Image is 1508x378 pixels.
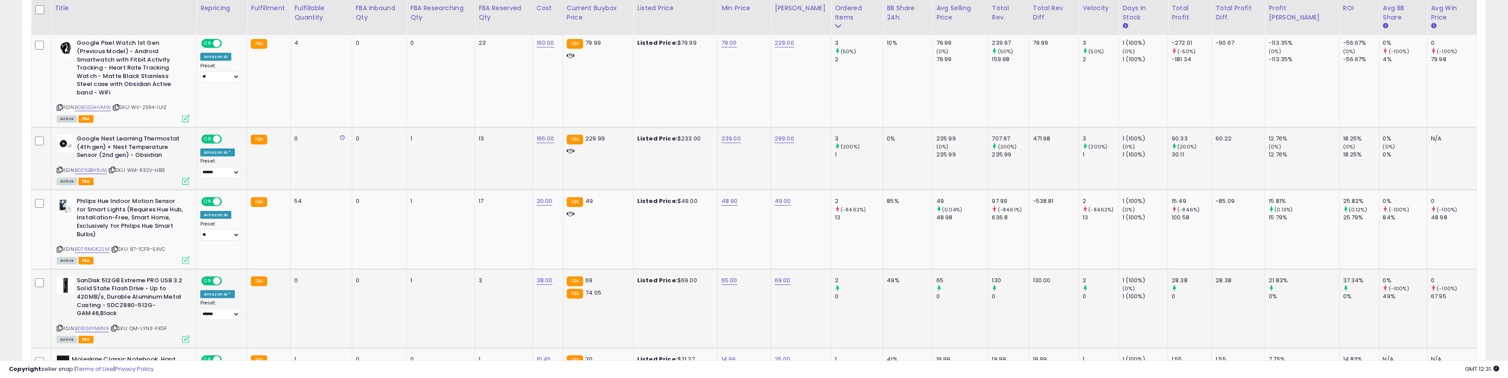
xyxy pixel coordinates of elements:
[1275,206,1293,213] small: (0.13%)
[57,197,74,215] img: 31u0gojmGSS._SL40_.jpg
[1343,197,1379,205] div: 25.82%
[1122,48,1135,55] small: (0%)
[992,4,1025,22] div: Total Rev.
[1122,285,1135,292] small: (0%)
[1431,292,1477,300] div: 67.95
[637,135,711,143] div: $233.00
[1383,22,1388,30] small: Avg BB Share.
[75,167,107,174] a: B0D5BBYRJM
[992,214,1029,222] div: 636.8
[775,4,827,13] div: [PERSON_NAME]
[1383,197,1427,205] div: 0%
[200,211,231,219] div: Amazon AI
[1172,135,1212,143] div: 90.33
[567,4,630,22] div: Current Buybox Price
[1033,135,1072,143] div: 471.98
[479,277,526,284] div: 3
[721,4,767,13] div: Min Price
[1431,39,1477,47] div: 0
[1383,214,1427,222] div: 84%
[992,135,1029,143] div: 707.97
[1431,22,1436,30] small: Avg Win Price.
[1269,277,1339,284] div: 21.83%
[1349,206,1367,213] small: (0.12%)
[1172,277,1212,284] div: 28.38
[410,4,471,22] div: FBA Researching Qty
[775,197,791,206] a: 49.00
[1269,143,1281,150] small: (0%)
[57,277,190,342] div: ASIN:
[942,206,962,213] small: (0.04%)
[294,39,345,47] div: 4
[1088,143,1107,150] small: (200%)
[887,39,926,47] div: 10%
[9,365,154,374] div: seller snap | |
[410,135,468,143] div: 1
[115,365,154,373] a: Privacy Policy
[1269,292,1339,300] div: 0%
[251,39,267,49] small: FBA
[1269,214,1339,222] div: 15.79%
[78,115,94,123] span: FBA
[567,39,583,49] small: FBA
[77,39,184,99] b: Google Pixel Watch 1st Gen (Previous Model) - Android Smartwatch with Fitbit Activity Tracking - ...
[202,136,213,143] span: ON
[775,276,791,285] a: 69.00
[841,143,860,150] small: (200%)
[835,55,883,63] div: 2
[410,277,468,284] div: 1
[479,4,529,22] div: FBA Reserved Qty
[78,257,94,265] span: FBA
[1122,39,1168,47] div: 1 (100%)
[1431,55,1477,63] div: 79.98
[721,134,741,143] a: 239.00
[637,39,678,47] b: Listed Price:
[1122,277,1168,284] div: 1 (100%)
[637,197,678,205] b: Listed Price:
[637,4,714,13] div: Listed Price
[294,135,345,143] div: 0
[992,39,1029,47] div: 239.97
[775,39,794,47] a: 229.00
[721,39,737,47] a: 79.00
[202,198,213,206] span: ON
[108,167,165,174] span: | SKU: WM-R32V-HB1E
[221,198,235,206] span: OFF
[77,197,184,241] b: Philips Hue Indoor Motion Sensor for Smart Lights (Requires Hue Hub, Installation-Free, Smart Hom...
[221,136,235,143] span: OFF
[1389,206,1409,213] small: (-100%)
[356,4,403,22] div: FBA inbound Qty
[936,214,988,222] div: 48.98
[936,39,988,47] div: 79.99
[1122,22,1128,30] small: Days In Stock.
[1088,206,1114,213] small: (-84.62%)
[537,134,554,143] a: 165.00
[1431,135,1470,143] div: N/A
[1172,214,1212,222] div: 100.58
[537,4,559,13] div: Cost
[1389,285,1409,292] small: (-100%)
[1083,39,1118,47] div: 3
[78,178,94,185] span: FBA
[76,365,113,373] a: Terms of Use
[1343,151,1379,159] div: 18.25%
[77,277,184,320] b: SanDisk 512GB Extreme PRO USB 3.2 Solid State Flash Drive - Up to 420MB/s, Durable Aluminum Metal...
[1122,197,1168,205] div: 1 (100%)
[936,151,988,159] div: 235.99
[294,4,348,22] div: Fulfillable Quantity
[1383,39,1427,47] div: 0%
[112,104,167,111] span: | SKU: WV-25R4-IUIZ
[1172,197,1212,205] div: 15.49
[202,40,213,47] span: ON
[1033,277,1072,284] div: 130.00
[1083,214,1118,222] div: 13
[1437,285,1457,292] small: (-100%)
[887,197,926,205] div: 85%
[1383,277,1427,284] div: 0%
[835,39,883,47] div: 3
[998,143,1017,150] small: (200%)
[992,292,1029,300] div: 0
[1177,206,1200,213] small: (-84.6%)
[111,246,165,253] span: | SKU: 87-1CFR-5XVC
[1083,292,1118,300] div: 0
